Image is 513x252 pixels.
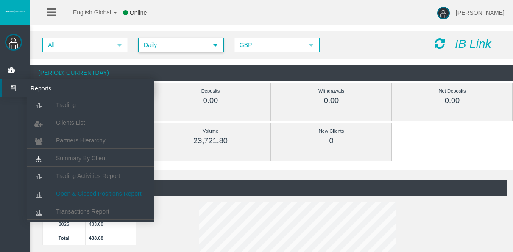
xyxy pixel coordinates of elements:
[43,231,86,245] td: Total
[290,86,372,96] div: Withdrawals
[4,10,25,13] img: logo.svg
[2,79,154,97] a: Reports
[56,173,120,179] span: Trading Activities Report
[455,37,491,50] i: IB Link
[170,126,251,136] div: Volume
[27,204,154,219] a: Transactions Report
[308,42,315,49] span: select
[27,151,154,166] a: Summary By Client
[27,186,154,201] a: Open & Closed Positions Report
[212,42,219,49] span: select
[411,86,493,96] div: Net Deposits
[27,115,154,130] a: Clients List
[56,119,85,126] span: Clients List
[56,155,107,162] span: Summary By Client
[235,38,304,52] span: GBP
[290,96,372,106] div: 0.00
[435,38,445,49] i: Reload Dashboard
[139,38,208,52] span: Daily
[30,65,513,81] div: (Period: CurrentDay)
[170,96,251,106] div: 0.00
[56,190,142,197] span: Open & Closed Positions Report
[27,168,154,184] a: Trading Activities Report
[85,217,136,231] td: 483.68
[437,7,450,19] img: user-image
[130,9,147,16] span: Online
[56,137,106,144] span: Partners Hierarchy
[56,208,109,215] span: Transactions Report
[456,9,505,16] span: [PERSON_NAME]
[62,9,111,16] span: English Global
[85,231,136,245] td: 483.68
[43,38,112,52] span: All
[116,42,123,49] span: select
[27,97,154,112] a: Trading
[411,96,493,106] div: 0.00
[170,136,251,146] div: 23,721.80
[170,86,251,96] div: Deposits
[56,101,76,108] span: Trading
[27,133,154,148] a: Partners Hierarchy
[24,79,107,97] span: Reports
[43,217,86,231] td: 2025
[290,126,372,136] div: New Clients
[290,136,372,146] div: 0
[36,180,507,196] div: (Period: Daily)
